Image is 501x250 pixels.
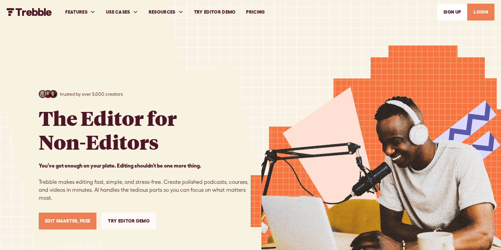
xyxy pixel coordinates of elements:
[149,9,175,16] div: RESOURCES
[437,4,467,21] a: SIGn UP
[60,91,123,98] p: trusted by over 5,000 creators
[106,9,130,16] div: USE CASES
[101,1,143,24] div: USE CASES
[39,163,201,169] strong: You’ve got enough on your plate. Editing shouldn’t be one more thing. ‍
[143,1,189,24] div: RESOURCES
[189,1,241,24] a: Try Editor Demo
[7,8,52,16] img: Trebble FM Logo
[102,213,156,229] a: Try Editor Demo
[39,162,251,202] p: Trebble makes editing fast, simple, and stress-free. Create polished podcasts, courses, and video...
[60,1,101,24] div: FEATURES
[7,8,52,16] a: home
[65,9,87,16] div: FEATURES
[241,1,270,24] a: PRICING
[39,213,97,229] a: Edit Smarter, Free
[467,4,494,21] a: LOGIN
[39,106,177,154] h1: The Editor for Non-Editors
